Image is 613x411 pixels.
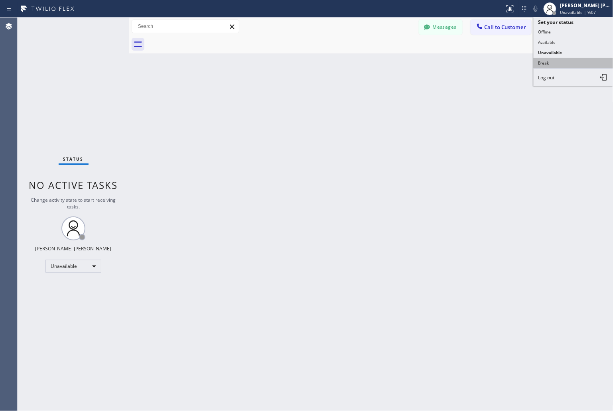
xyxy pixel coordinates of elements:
span: Status [63,156,84,162]
span: Call to Customer [485,24,526,31]
div: [PERSON_NAME] [PERSON_NAME] [560,2,611,9]
input: Search [132,20,239,33]
span: No active tasks [29,179,118,192]
button: Messages [419,20,463,35]
button: Mute [530,3,541,14]
div: [PERSON_NAME] [PERSON_NAME] [35,245,112,252]
span: Unavailable | 9:07 [560,10,596,15]
button: Call to Customer [471,20,532,35]
div: Unavailable [45,260,101,273]
span: Change activity state to start receiving tasks. [31,197,116,210]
